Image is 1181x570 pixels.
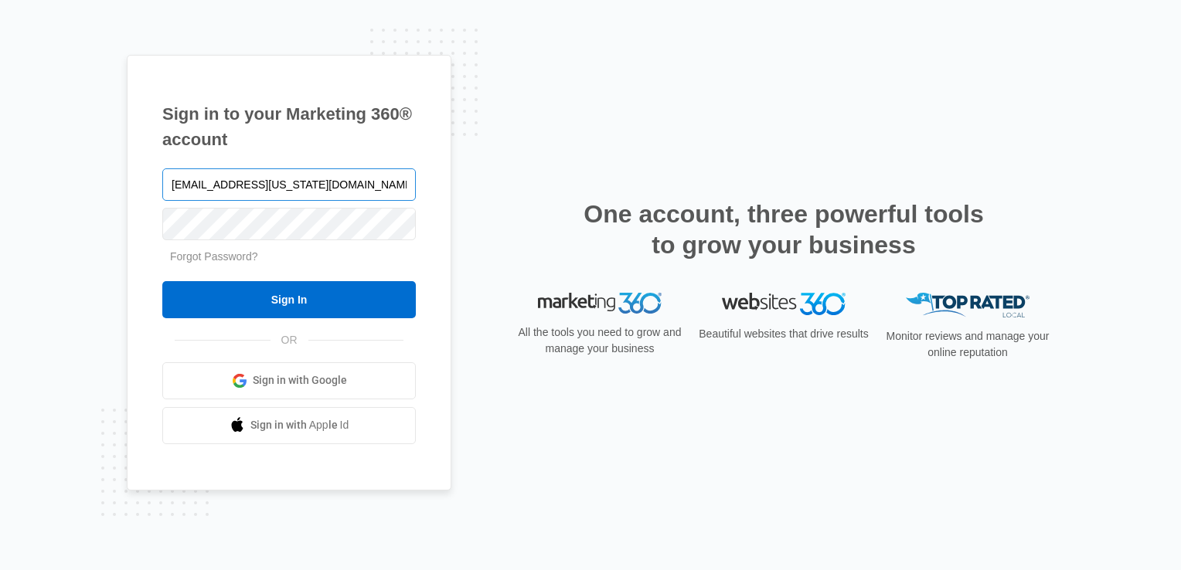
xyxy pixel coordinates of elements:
[538,293,662,314] img: Marketing 360
[162,281,416,318] input: Sign In
[513,324,686,357] p: All the tools you need to grow and manage your business
[881,328,1054,361] p: Monitor reviews and manage your online reputation
[162,101,416,152] h1: Sign in to your Marketing 360® account
[722,293,846,315] img: Websites 360
[162,407,416,444] a: Sign in with Apple Id
[250,417,349,433] span: Sign in with Apple Id
[579,198,989,260] h2: One account, three powerful tools to grow your business
[162,168,416,201] input: Email
[906,293,1030,318] img: Top Rated Local
[170,250,258,263] a: Forgot Password?
[697,326,870,342] p: Beautiful websites that drive results
[253,372,347,388] span: Sign in with Google
[162,362,416,399] a: Sign in with Google
[271,332,308,348] span: OR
